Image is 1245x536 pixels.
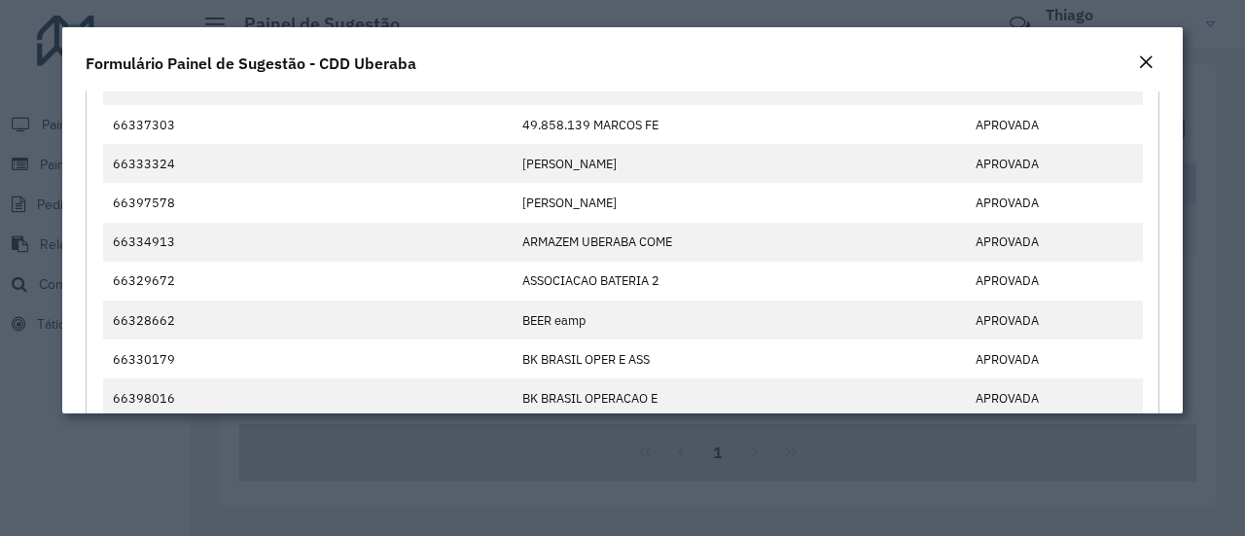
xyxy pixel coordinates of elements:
[965,378,1142,417] td: APROVADA
[965,144,1142,183] td: APROVADA
[965,223,1142,262] td: APROVADA
[103,144,513,183] td: 66333324
[965,105,1142,144] td: APROVADA
[965,339,1142,378] td: APROVADA
[103,183,513,222] td: 66397578
[965,262,1142,301] td: APROVADA
[103,378,513,417] td: 66398016
[513,183,966,222] td: [PERSON_NAME]
[513,223,966,262] td: ARMAZEM UBERABA COME
[513,301,966,339] td: BEER eamp
[103,262,513,301] td: 66329672
[513,105,966,144] td: 49.858.139 MARCOS FE
[103,105,513,144] td: 66337303
[103,339,513,378] td: 66330179
[1138,54,1154,70] em: Fechar
[513,262,966,301] td: ASSOCIACAO BATERIA 2
[103,301,513,339] td: 66328662
[513,378,966,417] td: BK BRASIL OPERACAO E
[86,52,416,75] h4: Formulário Painel de Sugestão - CDD Uberaba
[103,223,513,262] td: 66334913
[513,339,966,378] td: BK BRASIL OPER E ASS
[1132,51,1159,76] button: Close
[965,183,1142,222] td: APROVADA
[965,301,1142,339] td: APROVADA
[513,144,966,183] td: [PERSON_NAME]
